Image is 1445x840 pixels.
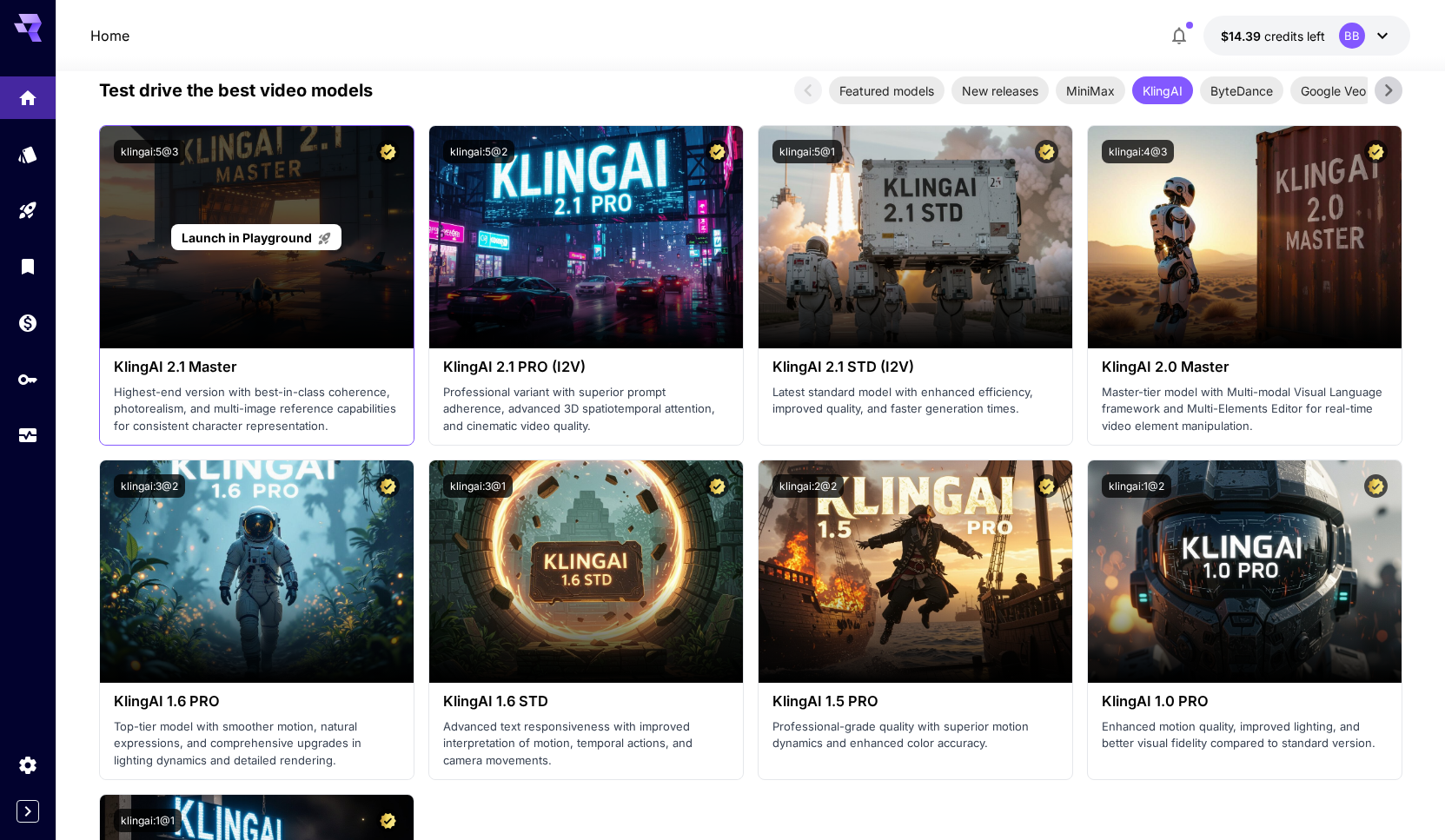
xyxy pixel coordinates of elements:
button: Certified Model – Vetted for best performance and includes a commercial license. [1364,474,1388,498]
p: Professional variant with superior prompt adherence, advanced 3D spatiotemporal attention, and ci... [443,384,729,435]
a: Home [90,25,129,46]
h3: KlingAI 2.0 Master [1102,359,1388,375]
div: Usage [17,425,38,446]
div: Library [17,255,38,277]
p: Latest standard model with enhanced efficiency, improved quality, and faster generation times. [772,384,1058,418]
div: API Keys [17,368,38,390]
h3: KlingAI 2.1 Master [114,359,400,375]
button: Certified Model – Vetted for best performance and includes a commercial license. [1035,140,1058,163]
p: Top-tier model with smoother motion, natural expressions, and comprehensive upgrades in lighting ... [114,718,400,770]
img: alt [759,126,1072,348]
p: Advanced text responsiveness with improved interpretation of motion, temporal actions, and camera... [443,718,729,770]
button: Certified Model – Vetted for best performance and includes a commercial license. [376,140,400,163]
button: Certified Model – Vetted for best performance and includes a commercial license. [1035,474,1058,498]
div: Wallet [17,312,38,334]
span: Google Veo [1290,82,1376,100]
h3: KlingAI 2.1 PRO (I2V) [443,359,729,375]
p: Highest-end version with best-in-class coherence, photorealism, and multi-image reference capabil... [114,384,400,435]
h3: KlingAI 1.0 PRO [1102,693,1388,710]
div: Playground [17,200,38,222]
img: alt [100,460,414,683]
div: ByteDance [1200,76,1283,104]
div: New releases [951,76,1049,104]
span: credits left [1264,29,1325,43]
a: Launch in Playground [171,224,341,251]
h3: KlingAI 1.5 PRO [772,693,1058,710]
button: klingai:1@1 [114,809,182,832]
span: $14.39 [1221,29,1264,43]
img: alt [759,460,1072,683]
button: klingai:5@2 [443,140,514,163]
h3: KlingAI 1.6 PRO [114,693,400,710]
div: Featured models [829,76,945,104]
button: Certified Model – Vetted for best performance and includes a commercial license. [706,140,729,163]
button: $14.38506BB [1203,16,1410,56]
img: alt [1088,460,1402,683]
p: Professional-grade quality with superior motion dynamics and enhanced color accuracy. [772,718,1058,752]
img: alt [429,460,743,683]
button: klingai:5@1 [772,140,842,163]
button: Certified Model – Vetted for best performance and includes a commercial license. [706,474,729,498]
span: KlingAI [1132,82,1193,100]
button: klingai:4@3 [1102,140,1174,163]
div: Google Veo [1290,76,1376,104]
button: Certified Model – Vetted for best performance and includes a commercial license. [1364,140,1388,163]
div: $14.38506 [1221,27,1325,45]
button: klingai:3@2 [114,474,185,498]
div: Home [17,82,38,103]
button: klingai:1@2 [1102,474,1171,498]
button: klingai:3@1 [443,474,513,498]
button: Certified Model – Vetted for best performance and includes a commercial license. [376,474,400,498]
span: Launch in Playground [182,230,312,245]
span: ByteDance [1200,82,1283,100]
span: Featured models [829,82,945,100]
div: Models [17,143,38,165]
h3: KlingAI 2.1 STD (I2V) [772,359,1058,375]
button: Expand sidebar [17,800,39,823]
p: Test drive the best video models [99,77,373,103]
div: MiniMax [1056,76,1125,104]
span: MiniMax [1056,82,1125,100]
div: BB [1339,23,1365,49]
button: Certified Model – Vetted for best performance and includes a commercial license. [376,809,400,832]
p: Master-tier model with Multi-modal Visual Language framework and Multi-Elements Editor for real-t... [1102,384,1388,435]
nav: breadcrumb [90,25,129,46]
p: Enhanced motion quality, improved lighting, and better visual fidelity compared to standard version. [1102,718,1388,752]
button: klingai:2@2 [772,474,844,498]
img: alt [1088,126,1402,348]
div: Settings [17,754,38,776]
img: alt [429,126,743,348]
span: New releases [951,82,1049,100]
button: klingai:5@3 [114,140,185,163]
h3: KlingAI 1.6 STD [443,693,729,710]
div: KlingAI [1132,76,1193,104]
